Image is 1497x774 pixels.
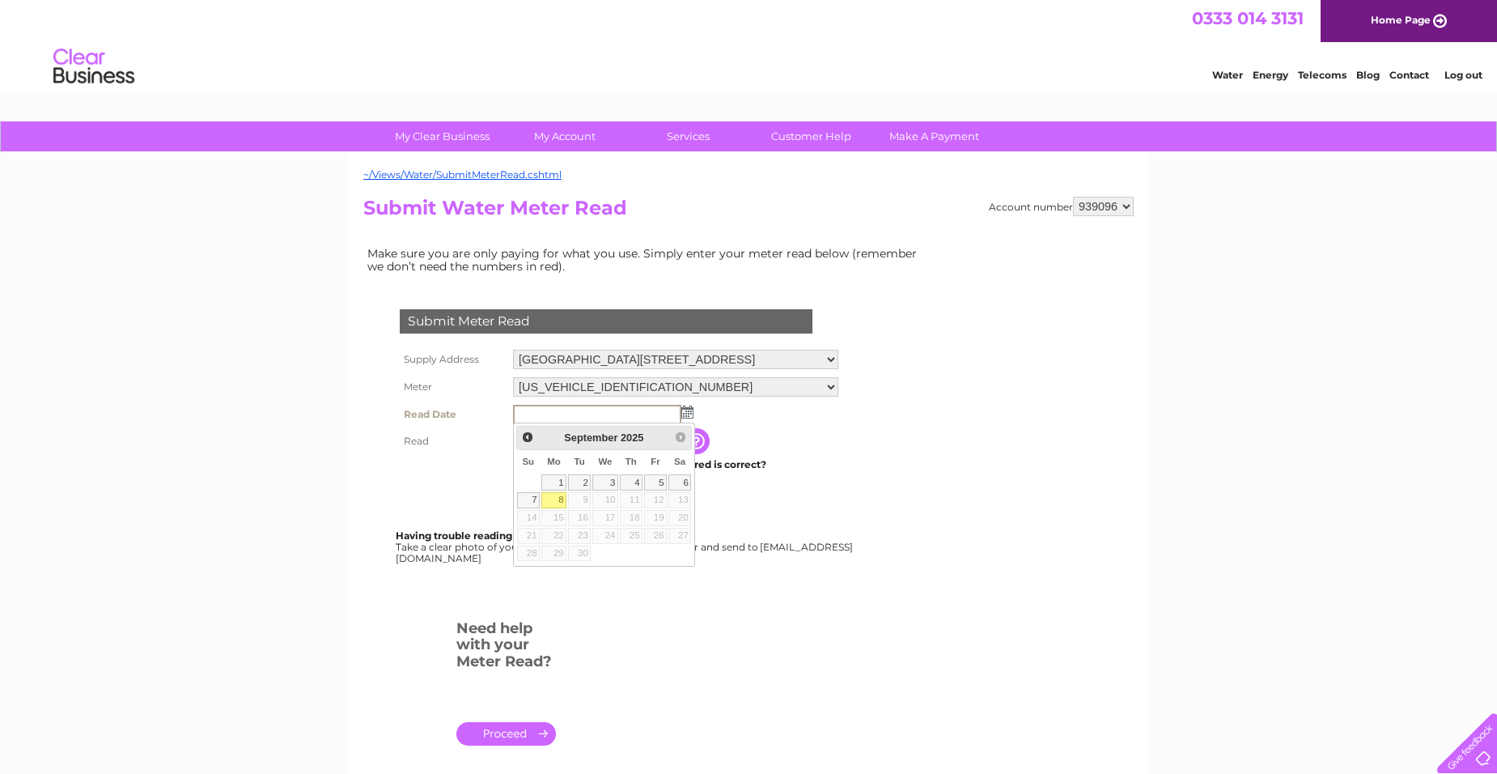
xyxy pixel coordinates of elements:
[592,474,618,491] a: 3
[1444,69,1482,81] a: Log out
[674,457,685,466] span: Saturday
[396,428,509,454] th: Read
[53,42,135,91] img: logo.png
[522,457,534,466] span: Sunday
[363,243,930,277] td: Make sure you are only paying for what you use. Simply enter your meter read below (remember we d...
[367,9,1132,79] div: Clear Business is a trading name of Verastar Limited (registered in [GEOGRAPHIC_DATA] No. 3667643...
[989,197,1134,216] div: Account number
[867,121,1001,151] a: Make A Payment
[519,428,537,447] a: Prev
[509,454,842,475] td: Are you sure the read you have entered is correct?
[396,530,855,563] div: Take a clear photo of your readings, tell us which supply it's for and send to [EMAIL_ADDRESS][DO...
[644,474,667,491] a: 5
[1356,69,1380,81] a: Blog
[400,309,812,334] div: Submit Meter Read
[574,457,584,466] span: Tuesday
[521,431,534,444] span: Prev
[1212,69,1243,81] a: Water
[498,121,632,151] a: My Account
[598,457,612,466] span: Wednesday
[456,617,556,678] h3: Need help with your Meter Read?
[396,401,509,428] th: Read Date
[541,492,566,508] a: 8
[396,529,577,542] b: Having trouble reading your meter?
[681,406,693,419] img: ...
[363,168,562,181] a: ~/Views/Water/SubmitMeterRead.cshtml
[651,457,660,466] span: Friday
[620,474,642,491] a: 4
[363,197,1134,228] h2: Submit Water Meter Read
[684,428,713,454] input: Information
[668,474,691,491] a: 6
[456,722,556,746] a: .
[1298,69,1346,81] a: Telecoms
[621,121,755,151] a: Services
[517,492,540,508] a: 7
[1253,69,1288,81] a: Energy
[547,457,561,466] span: Monday
[1389,69,1429,81] a: Contact
[744,121,878,151] a: Customer Help
[396,373,509,401] th: Meter
[626,457,637,466] span: Thursday
[621,432,643,444] span: 2025
[1192,8,1304,28] a: 0333 014 3131
[568,474,591,491] a: 2
[564,432,617,444] span: September
[396,346,509,373] th: Supply Address
[375,121,509,151] a: My Clear Business
[541,474,566,491] a: 1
